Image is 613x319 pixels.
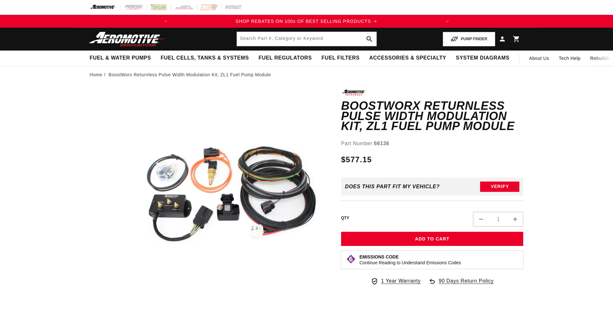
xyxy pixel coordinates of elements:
strong: Emissions Code [359,254,399,259]
span: Fuel & Water Pumps [90,55,151,61]
summary: Fuel Filters [317,51,365,66]
span: System Diagrams [456,55,509,61]
h1: BoostWorx Returnless Pulse Width Modulation Kit, ZL1 Fuel Pump Module [341,101,524,131]
div: Announcement [172,18,441,25]
summary: System Diagrams [451,51,514,66]
summary: Fuel & Water Pumps [85,51,156,66]
button: Translation missing: en.sections.announcements.next_announcement [441,15,454,28]
span: SHOP REBATES ON 100s OF BEST SELLING PRODUCTS [236,19,371,24]
a: About Us [524,51,554,66]
li: BoostWorx Returnless Pulse Width Modulation Kit, ZL1 Fuel Pump Module [108,71,271,78]
label: QTY [341,215,349,221]
button: Verify [480,182,519,192]
div: 1 of 2 [172,18,441,25]
span: About Us [529,56,549,61]
span: Tech Help [559,55,581,62]
summary: Fuel Regulators [254,51,316,66]
span: $577.15 [341,154,372,165]
slideshow-component: Translation missing: en.sections.announcements.announcement_bar [74,15,540,28]
span: Fuel Regulators [258,55,311,61]
summary: Accessories & Specialty [365,51,451,66]
span: Rebuilds [590,55,609,62]
div: Part Number: [341,139,524,148]
button: Translation missing: en.sections.announcements.previous_announcement [159,15,172,28]
a: 1 Year Warranty [371,277,421,285]
span: 1 Year Warranty [381,277,421,285]
input: Search by Part Number, Category or Keyword [237,32,376,46]
span: Fuel Cells, Tanks & Systems [161,55,249,61]
nav: breadcrumbs [90,71,524,78]
button: Add to Cart [341,232,524,246]
div: Does This part fit My vehicle? [345,184,440,190]
img: Emissions code [346,254,356,264]
span: 90 Days Return Policy [439,277,494,292]
a: 90 Days Return Policy [428,277,494,292]
button: Emissions CodeContinue Reading to Understand Emissions Codes [359,254,461,266]
button: PUMP FINDER [443,32,495,46]
button: search button [362,32,376,46]
a: SHOP REBATES ON 100s OF BEST SELLING PRODUCTS [172,18,441,25]
span: Fuel Filters [321,55,360,61]
span: Accessories & Specialty [369,55,446,61]
summary: Tech Help [554,51,586,66]
strong: 66136 [374,141,389,146]
img: Aeromotive [87,32,168,47]
media-gallery: Gallery Viewer [90,89,328,310]
p: Continue Reading to Understand Emissions Codes [359,260,461,266]
summary: Fuel Cells, Tanks & Systems [156,51,254,66]
a: Home [90,71,103,78]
